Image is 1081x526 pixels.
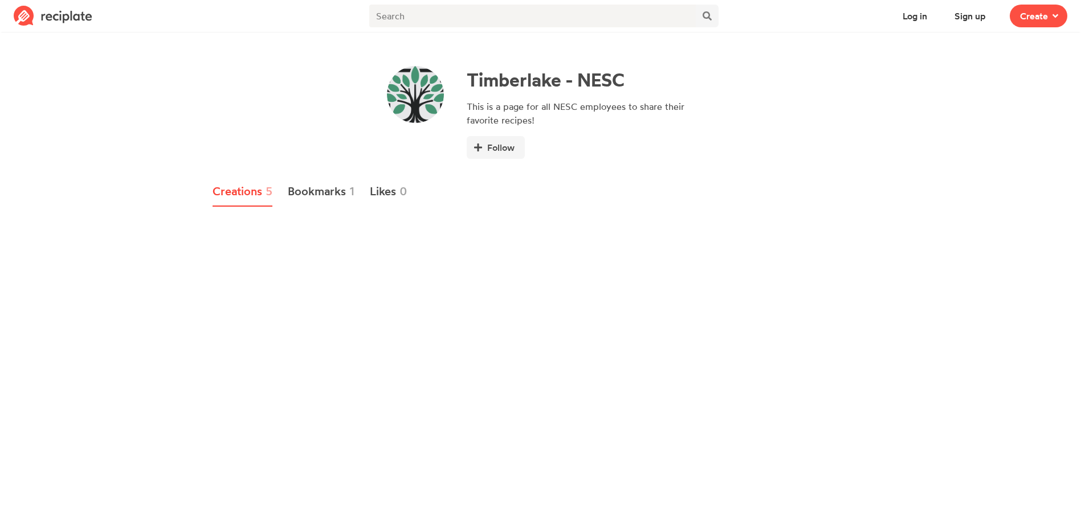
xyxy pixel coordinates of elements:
[1010,5,1067,27] button: Create
[944,5,996,27] button: Sign up
[467,100,695,127] p: This is a page for all NESC employees to share their favorite recipes!
[266,183,272,200] span: 5
[467,69,695,91] h1: Timberlake - NESC
[349,183,354,200] span: 1
[399,183,407,200] span: 0
[369,5,695,27] input: Search
[892,5,937,27] button: Log in
[1020,9,1048,23] span: Create
[387,66,444,123] img: User's avatar
[370,177,408,207] a: Likes0
[487,141,515,154] span: Follow
[288,177,355,207] a: Bookmarks1
[213,177,273,207] a: Creations5
[14,6,92,26] img: Reciplate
